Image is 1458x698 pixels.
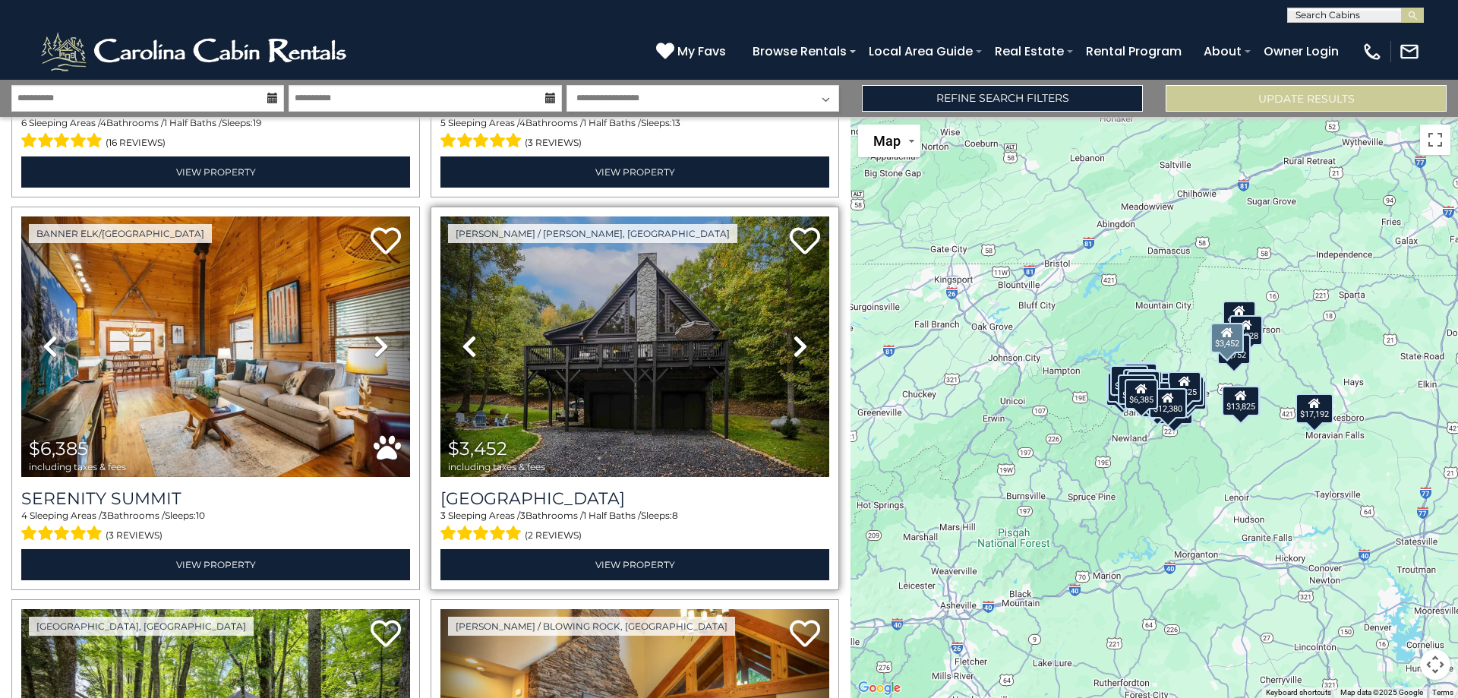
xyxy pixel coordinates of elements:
[519,117,525,128] span: 4
[672,510,678,521] span: 8
[525,133,582,153] span: (3 reviews)
[164,117,222,128] span: 1 Half Baths /
[1122,362,1156,392] div: $4,525
[858,125,920,157] button: Change map style
[1295,393,1333,423] div: $17,192
[21,216,410,477] img: thumbnail_167191056.jpeg
[1149,387,1187,418] div: $12,380
[1229,315,1263,346] div: $2,828
[1155,393,1193,424] div: $12,295
[448,617,735,636] a: [PERSON_NAME] / Blowing Rock, [GEOGRAPHIC_DATA]
[1166,85,1447,112] button: Update Results
[102,510,107,521] span: 3
[1222,386,1260,416] div: $13,825
[29,462,126,472] span: including taxes & fees
[1122,361,1156,391] div: $4,539
[862,85,1143,112] a: Refine Search Filters
[106,526,163,545] span: (3 reviews)
[1223,300,1256,330] div: $6,695
[371,618,401,651] a: Add to favorites
[29,224,212,243] a: Banner Elk/[GEOGRAPHIC_DATA]
[196,510,205,521] span: 10
[1420,125,1450,155] button: Toggle fullscreen view
[656,42,730,62] a: My Favs
[1078,38,1189,65] a: Rental Program
[1107,372,1141,403] div: $4,159
[854,678,904,698] a: Open this area in Google Maps (opens a new window)
[672,117,680,128] span: 13
[677,42,726,61] span: My Favs
[440,509,829,545] div: Sleeping Areas / Bathrooms / Sleeps:
[1110,365,1148,396] div: $10,016
[21,549,410,580] a: View Property
[790,618,820,651] a: Add to favorites
[253,117,261,128] span: 19
[440,510,446,521] span: 3
[583,117,641,128] span: 1 Half Baths /
[21,116,410,153] div: Sleeping Areas / Bathrooms / Sleeps:
[1210,322,1244,352] div: $3,452
[1125,379,1158,409] div: $6,385
[440,488,829,509] h3: Creekside Hideaway
[21,117,27,128] span: 6
[861,38,980,65] a: Local Area Guide
[1124,362,1157,393] div: $6,605
[440,116,829,153] div: Sleeping Areas / Bathrooms / Sleeps:
[440,216,829,477] img: thumbnail_167346085.jpeg
[440,488,829,509] a: [GEOGRAPHIC_DATA]
[1106,376,1139,406] div: $7,708
[448,437,507,460] span: $3,452
[1399,41,1420,62] img: mail-regular-white.png
[854,678,904,698] img: Google
[38,29,353,74] img: White-1-2.png
[1362,41,1383,62] img: phone-regular-white.png
[440,156,829,188] a: View Property
[1169,380,1207,410] div: $11,771
[21,156,410,188] a: View Property
[583,510,641,521] span: 1 Half Baths /
[1168,371,1201,401] div: $5,825
[1127,370,1160,400] div: $7,535
[1432,688,1453,696] a: Terms (opens in new tab)
[520,510,525,521] span: 3
[440,549,829,580] a: View Property
[987,38,1071,65] a: Real Estate
[525,526,582,545] span: (2 reviews)
[448,462,545,472] span: including taxes & fees
[745,38,854,65] a: Browse Rentals
[106,133,166,153] span: (16 reviews)
[29,617,254,636] a: [GEOGRAPHIC_DATA], [GEOGRAPHIC_DATA]
[873,133,901,149] span: Map
[371,226,401,258] a: Add to favorites
[1340,688,1423,696] span: Map data ©2025 Google
[440,117,446,128] span: 5
[1266,687,1331,698] button: Keyboard shortcuts
[448,224,737,243] a: [PERSON_NAME] / [PERSON_NAME], [GEOGRAPHIC_DATA]
[21,510,27,521] span: 4
[790,226,820,258] a: Add to favorites
[1123,368,1157,399] div: $8,726
[1420,649,1450,680] button: Map camera controls
[1256,38,1346,65] a: Owner Login
[1196,38,1249,65] a: About
[1171,375,1204,406] div: $5,825
[21,488,410,509] a: Serenity Summit
[100,117,106,128] span: 4
[21,509,410,545] div: Sleeping Areas / Bathrooms / Sleeps:
[29,437,88,460] span: $6,385
[1217,334,1251,365] div: $3,752
[1118,374,1156,404] div: $13,551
